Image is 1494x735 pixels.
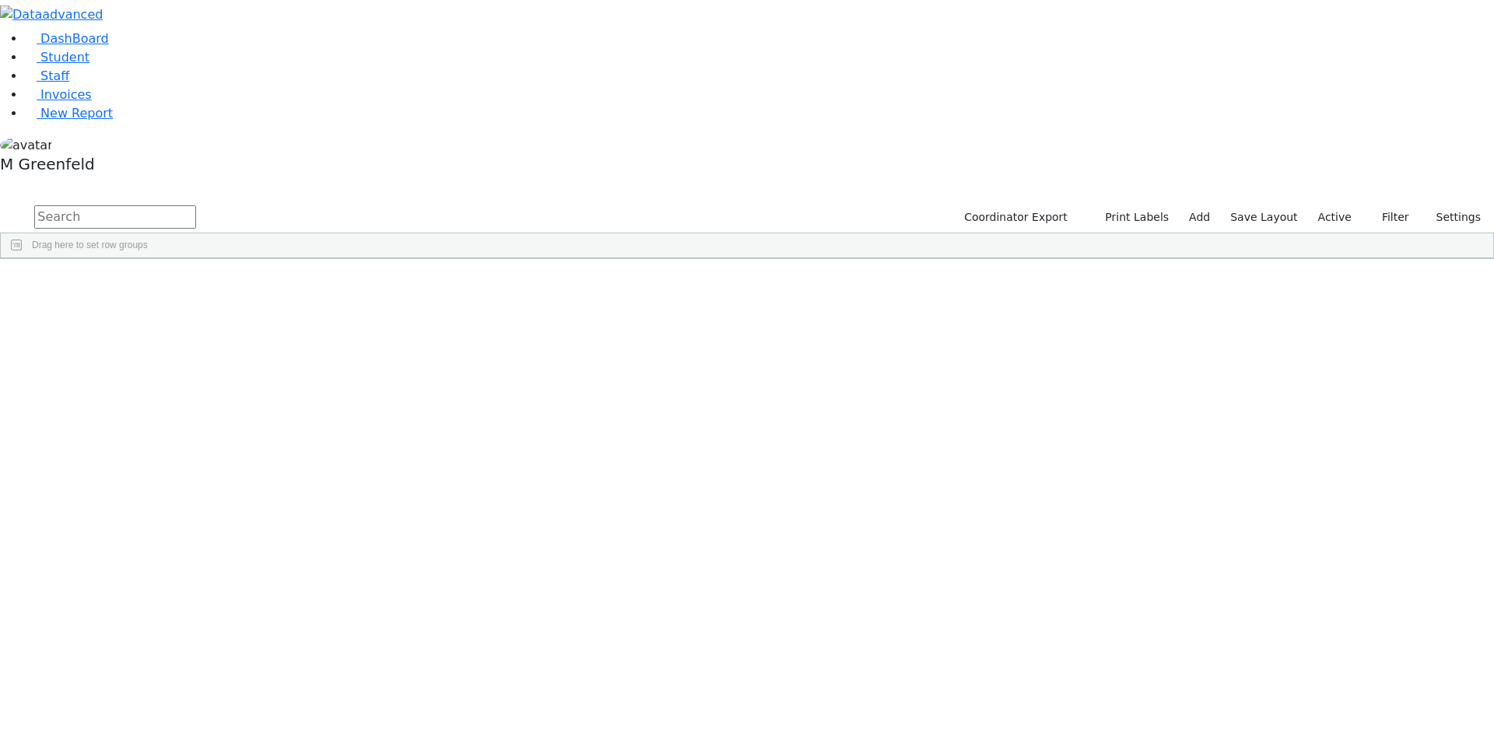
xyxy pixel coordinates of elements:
[25,87,92,102] a: Invoices
[40,87,92,102] span: Invoices
[40,31,109,46] span: DashBoard
[34,205,196,229] input: Search
[25,106,113,121] a: New Report
[954,205,1075,229] button: Coordinator Export
[40,50,89,65] span: Student
[40,106,113,121] span: New Report
[1311,205,1359,229] label: Active
[1416,205,1488,229] button: Settings
[1182,205,1217,229] a: Add
[32,240,148,250] span: Drag here to set row groups
[1223,205,1304,229] button: Save Layout
[25,50,89,65] a: Student
[1087,205,1176,229] button: Print Labels
[25,31,109,46] a: DashBoard
[25,68,69,83] a: Staff
[40,68,69,83] span: Staff
[1362,205,1416,229] button: Filter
